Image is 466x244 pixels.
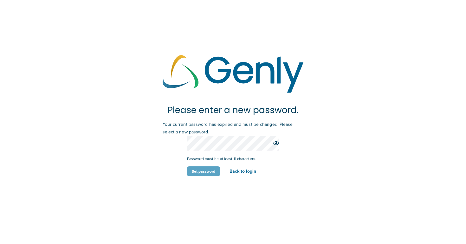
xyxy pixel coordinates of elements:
img: Genly [163,55,304,93]
p: Password must be at least 11 characters. [187,156,279,161]
button: Set password [187,166,220,176]
p: Your current password has expired and must be changed. Please select a new password. [163,121,304,136]
a: Back to login [230,169,256,174]
h1: Please enter a new password. [163,106,304,114]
